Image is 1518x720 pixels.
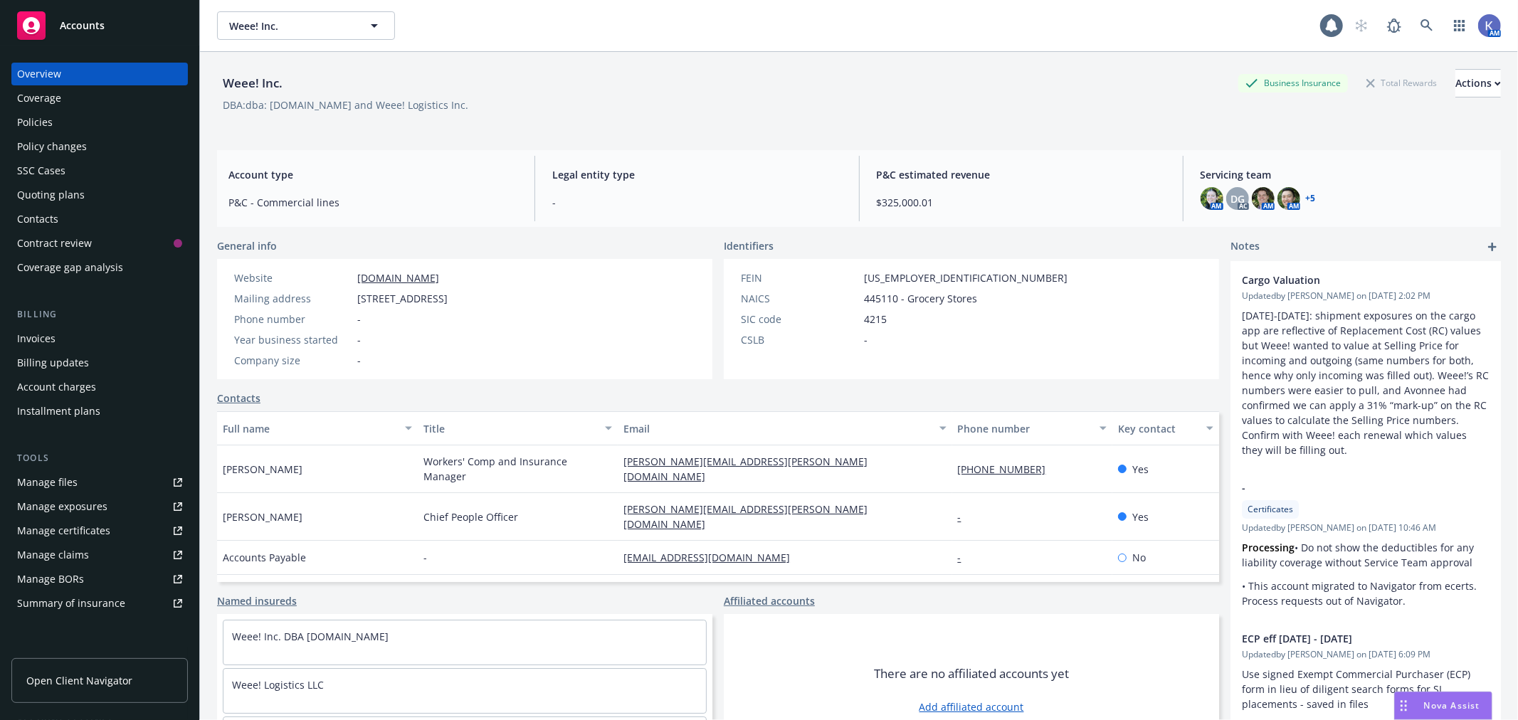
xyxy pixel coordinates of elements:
[217,391,260,406] a: Contacts
[11,568,188,591] a: Manage BORs
[1132,462,1149,477] span: Yes
[741,291,858,306] div: NAICS
[423,421,597,436] div: Title
[11,232,188,255] a: Contract review
[1359,74,1444,92] div: Total Rewards
[741,270,858,285] div: FEIN
[228,167,517,182] span: Account type
[1230,191,1245,206] span: DG
[623,421,930,436] div: Email
[17,111,53,134] div: Policies
[17,400,100,423] div: Installment plans
[552,167,841,182] span: Legal entity type
[1413,11,1441,40] a: Search
[11,400,188,423] a: Installment plans
[234,332,352,347] div: Year business started
[223,97,468,112] div: DBA: dba: [DOMAIN_NAME] and Weee! Logistics Inc.
[11,643,188,657] div: Analytics hub
[741,312,858,327] div: SIC code
[11,135,188,158] a: Policy changes
[11,87,188,110] a: Coverage
[11,256,188,279] a: Coverage gap analysis
[232,678,324,692] a: Weee! Logistics LLC
[958,551,973,564] a: -
[1242,667,1473,711] span: Use signed Exempt Commercial Purchaser (ECP) form in lieu of diligent search forms for SL placeme...
[223,509,302,524] span: [PERSON_NAME]
[1242,272,1453,287] span: Cargo Valuation
[357,312,361,327] span: -
[1242,631,1453,646] span: ECP eff [DATE] - [DATE]
[423,550,427,565] span: -
[623,551,801,564] a: [EMAIL_ADDRESS][DOMAIN_NAME]
[1248,503,1293,516] span: Certificates
[11,327,188,350] a: Invoices
[357,291,448,306] span: [STREET_ADDRESS]
[1242,541,1295,554] strong: Processing
[724,593,815,608] a: Affiliated accounts
[1277,187,1300,210] img: photo
[17,471,78,494] div: Manage files
[724,238,774,253] span: Identifiers
[17,208,58,231] div: Contacts
[11,159,188,182] a: SSC Cases
[357,332,361,347] span: -
[1201,187,1223,210] img: photo
[618,411,952,445] button: Email
[1242,540,1490,570] p: • Do not show the deductibles for any liability coverage without Service Team approval
[17,495,107,518] div: Manage exposures
[217,238,277,253] span: General info
[17,159,65,182] div: SSC Cases
[17,327,56,350] div: Invoices
[958,462,1058,476] a: [PHONE_NUMBER]
[17,376,96,398] div: Account charges
[864,270,1068,285] span: [US_EMPLOYER_IDENTIFICATION_NUMBER]
[17,63,61,85] div: Overview
[17,135,87,158] div: Policy changes
[234,291,352,306] div: Mailing address
[552,195,841,210] span: -
[17,232,92,255] div: Contract review
[17,87,61,110] div: Coverage
[623,502,868,531] a: [PERSON_NAME][EMAIL_ADDRESS][PERSON_NAME][DOMAIN_NAME]
[11,376,188,398] a: Account charges
[1242,522,1490,534] span: Updated by [PERSON_NAME] on [DATE] 10:46 AM
[1132,550,1146,565] span: No
[17,184,85,206] div: Quoting plans
[11,307,188,322] div: Billing
[1394,692,1492,720] button: Nova Assist
[11,111,188,134] a: Policies
[228,195,517,210] span: P&C - Commercial lines
[1132,509,1149,524] span: Yes
[17,568,84,591] div: Manage BORs
[17,519,110,542] div: Manage certificates
[1424,699,1480,711] span: Nova Assist
[1252,187,1275,210] img: photo
[1242,308,1490,457] p: [DATE]-[DATE]: shipment exposures on the cargo app are reflective of Replacement Cost (RC) values...
[17,351,89,374] div: Billing updates
[11,451,188,465] div: Tools
[229,18,352,33] span: Weee! Inc.
[26,673,132,688] span: Open Client Navigator
[1455,69,1501,97] button: Actions
[357,353,361,368] span: -
[1201,167,1490,182] span: Servicing team
[864,332,868,347] span: -
[11,495,188,518] a: Manage exposures
[1445,11,1474,40] a: Switch app
[217,411,418,445] button: Full name
[1242,290,1490,302] span: Updated by [PERSON_NAME] on [DATE] 2:02 PM
[1112,411,1219,445] button: Key contact
[11,184,188,206] a: Quoting plans
[1242,578,1490,608] p: • This account migrated to Navigator from ecerts. Process requests out of Navigator.
[1395,692,1413,719] div: Drag to move
[217,11,395,40] button: Weee! Inc.
[958,421,1091,436] div: Phone number
[864,291,977,306] span: 445110 - Grocery Stores
[11,63,188,85] a: Overview
[1230,261,1501,469] div: Cargo ValuationUpdatedby [PERSON_NAME] on [DATE] 2:02 PM[DATE]-[DATE]: shipment exposures on the ...
[1238,74,1348,92] div: Business Insurance
[223,550,306,565] span: Accounts Payable
[864,312,887,327] span: 4215
[234,312,352,327] div: Phone number
[234,353,352,368] div: Company size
